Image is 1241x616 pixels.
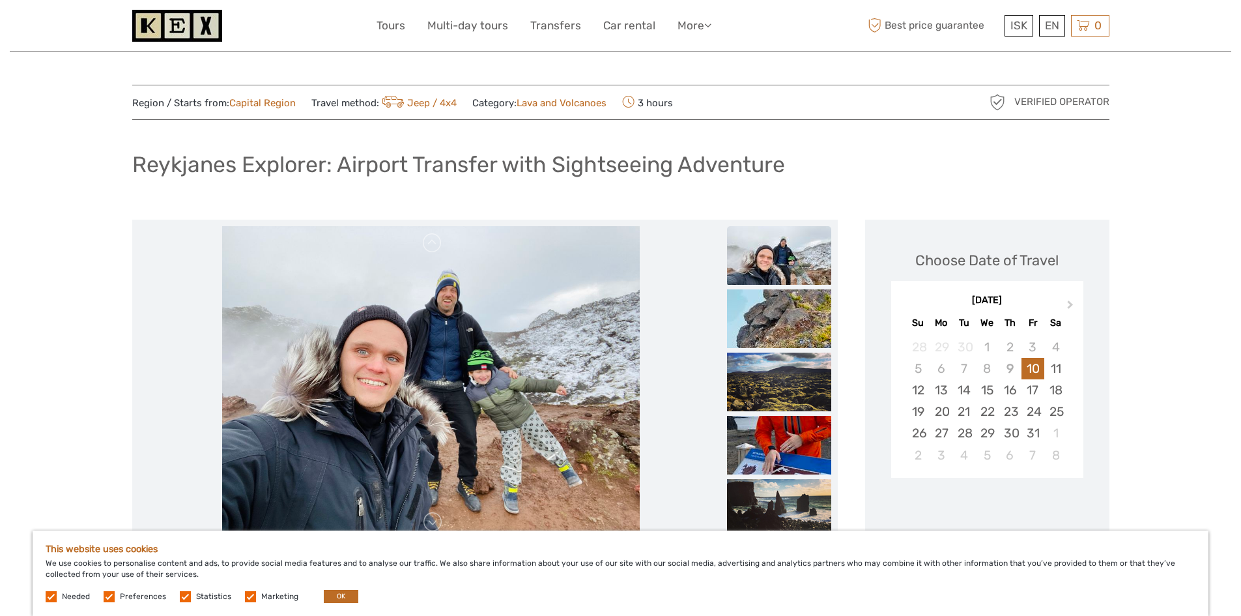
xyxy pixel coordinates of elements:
[62,591,90,602] label: Needed
[1044,336,1067,358] div: Not available Saturday, October 4th, 2025
[975,358,998,379] div: Not available Wednesday, October 8th, 2025
[1021,314,1044,332] div: Fr
[999,379,1021,401] div: Choose Thursday, October 16th, 2025
[261,591,298,602] label: Marketing
[975,379,998,401] div: Choose Wednesday, October 15th, 2025
[1044,379,1067,401] div: Choose Saturday, October 18th, 2025
[865,15,1001,37] span: Best price guarantee
[915,250,1059,271] div: Choose Date of Travel
[472,96,606,110] span: Category:
[907,445,930,466] div: Choose Sunday, November 2nd, 2025
[1021,401,1044,422] div: Choose Friday, October 24th, 2025
[377,16,405,35] a: Tours
[517,97,606,109] a: Lava and Volcanoes
[1014,95,1109,109] span: Verified Operator
[311,93,457,111] span: Travel method:
[975,336,998,358] div: Not available Wednesday, October 1st, 2025
[999,422,1021,444] div: Choose Thursday, October 30th, 2025
[132,96,296,110] span: Region / Starts from:
[196,591,231,602] label: Statistics
[530,16,581,35] a: Transfers
[952,422,975,444] div: Choose Tuesday, October 28th, 2025
[1021,358,1044,379] div: Choose Friday, October 10th, 2025
[983,512,991,520] div: Loading...
[907,422,930,444] div: Choose Sunday, October 26th, 2025
[1044,422,1067,444] div: Choose Saturday, November 1st, 2025
[1021,379,1044,401] div: Choose Friday, October 17th, 2025
[907,401,930,422] div: Choose Sunday, October 19th, 2025
[975,401,998,422] div: Choose Wednesday, October 22nd, 2025
[891,294,1083,308] div: [DATE]
[727,479,831,538] img: ad28754b91954e4c85609ef3ed27856a_slider_thumbnail.png
[930,445,952,466] div: Choose Monday, November 3rd, 2025
[999,358,1021,379] div: Not available Thursday, October 9th, 2025
[975,422,998,444] div: Choose Wednesday, October 29th, 2025
[975,445,998,466] div: Choose Wednesday, November 5th, 2025
[975,314,998,332] div: We
[895,336,1079,466] div: month 2025-10
[930,336,952,358] div: Not available Monday, September 29th, 2025
[727,226,831,285] img: 974e1779e6b34225a4662afd088426d5_slider_thumbnail.jpeg
[999,314,1021,332] div: Th
[930,422,952,444] div: Choose Monday, October 27th, 2025
[952,401,975,422] div: Choose Tuesday, October 21st, 2025
[120,591,166,602] label: Preferences
[987,92,1008,113] img: verified_operator_grey_128.png
[229,97,296,109] a: Capital Region
[952,314,975,332] div: Tu
[1021,422,1044,444] div: Choose Friday, October 31st, 2025
[132,151,785,178] h1: Reykjanes Explorer: Airport Transfer with Sightseeing Adventure
[1021,336,1044,358] div: Not available Friday, October 3rd, 2025
[603,16,655,35] a: Car rental
[930,358,952,379] div: Not available Monday, October 6th, 2025
[952,358,975,379] div: Not available Tuesday, October 7th, 2025
[324,590,358,603] button: OK
[1044,401,1067,422] div: Choose Saturday, October 25th, 2025
[952,379,975,401] div: Choose Tuesday, October 14th, 2025
[999,401,1021,422] div: Choose Thursday, October 23rd, 2025
[930,314,952,332] div: Mo
[930,379,952,401] div: Choose Monday, October 13th, 2025
[622,93,673,111] span: 3 hours
[1044,358,1067,379] div: Choose Saturday, October 11th, 2025
[1044,445,1067,466] div: Choose Saturday, November 8th, 2025
[999,336,1021,358] div: Not available Thursday, October 2nd, 2025
[907,314,930,332] div: Su
[33,531,1208,616] div: We use cookies to personalise content and ads, to provide social media features and to analyse ou...
[727,416,831,475] img: 0ba0c021930c4d3ea53eb16a48c19c59_slider_thumbnail.jpeg
[132,10,222,42] img: 1261-44dab5bb-39f8-40da-b0c2-4d9fce00897c_logo_small.jpg
[379,97,457,109] a: Jeep / 4x4
[907,336,930,358] div: Not available Sunday, September 28th, 2025
[1092,19,1104,32] span: 0
[46,544,1195,555] h5: This website uses cookies
[1061,297,1082,318] button: Next Month
[427,16,508,35] a: Multi-day tours
[999,445,1021,466] div: Choose Thursday, November 6th, 2025
[1044,314,1067,332] div: Sa
[1010,19,1027,32] span: ISK
[727,289,831,348] img: 004e07b90f284d40bac19df94fa8c9eb_slider_thumbnail.jpeg
[222,226,639,539] img: 974e1779e6b34225a4662afd088426d5_main_slider.jpeg
[952,445,975,466] div: Choose Tuesday, November 4th, 2025
[1039,15,1065,37] div: EN
[907,379,930,401] div: Choose Sunday, October 12th, 2025
[1021,445,1044,466] div: Choose Friday, November 7th, 2025
[907,358,930,379] div: Not available Sunday, October 5th, 2025
[930,401,952,422] div: Choose Monday, October 20th, 2025
[952,336,975,358] div: Not available Tuesday, September 30th, 2025
[727,353,831,411] img: 9359fed9ae254ca2bd3b356e9287879b_slider_thumbnail.png
[678,16,711,35] a: More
